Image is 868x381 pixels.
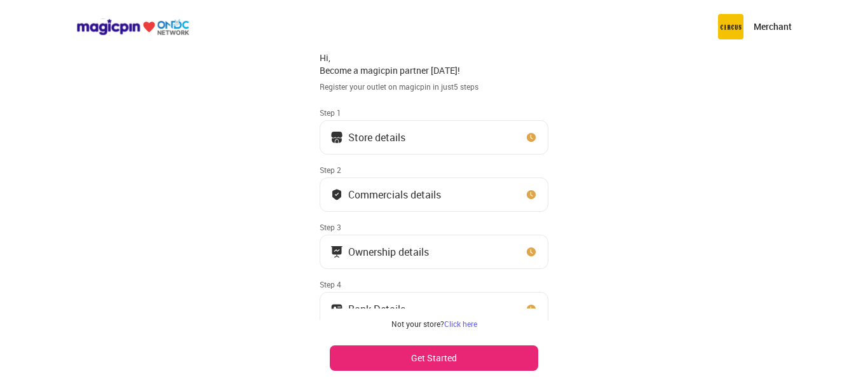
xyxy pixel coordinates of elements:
img: ondc-logo-new-small.8a59708e.svg [76,18,189,36]
div: Bank Details [348,306,405,312]
img: clock_icon_new.67dbf243.svg [525,131,538,144]
div: Step 4 [320,279,548,289]
span: Not your store? [391,319,444,329]
div: Hi, Become a magicpin partner [DATE]! [320,52,548,76]
img: circus.b677b59b.png [718,14,743,39]
div: Step 2 [320,165,548,175]
div: Step 3 [320,222,548,232]
img: ownership_icon.37569ceb.svg [330,303,343,315]
img: bank_details_tick.fdc3558c.svg [330,188,343,201]
button: Commercials details [320,177,548,212]
button: Ownership details [320,235,548,269]
img: clock_icon_new.67dbf243.svg [525,246,538,258]
img: clock_icon_new.67dbf243.svg [525,188,538,201]
img: clock_icon_new.67dbf243.svg [525,303,538,315]
button: Get Started [330,345,538,371]
div: Step 1 [320,107,548,118]
button: Store details [320,120,548,155]
img: storeIcon.9b1f7264.svg [330,131,343,144]
button: Bank Details [320,292,548,326]
div: Store details [348,134,405,141]
p: Merchant [754,20,792,33]
div: Ownership details [348,249,429,255]
div: Commercials details [348,191,441,198]
a: Click here [444,319,477,329]
div: Register your outlet on magicpin in just 5 steps [320,81,548,92]
img: commercials_icon.983f7837.svg [330,246,343,258]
